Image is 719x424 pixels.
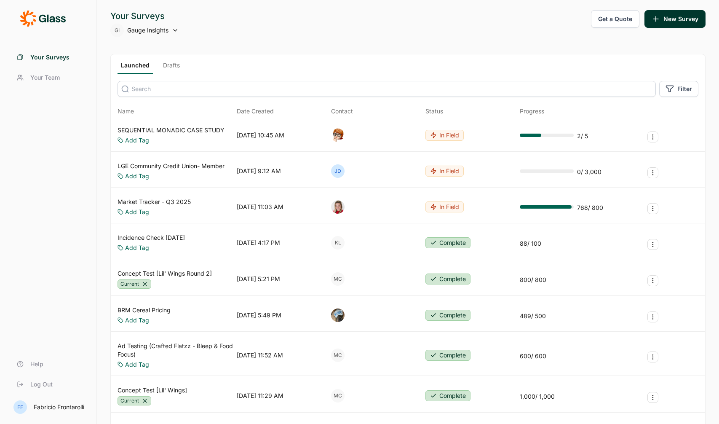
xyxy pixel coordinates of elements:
div: [DATE] 5:49 PM [237,311,281,319]
div: FF [13,400,27,414]
div: Fabricio Frontarolli [34,404,84,410]
button: Complete [425,390,470,401]
div: 1,000 / 1,000 [520,392,555,401]
div: [DATE] 5:21 PM [237,275,280,283]
img: o7kyh2p2njg4amft5nuk.png [331,129,345,142]
span: Help [30,360,43,368]
span: Date Created [237,107,274,115]
div: 489 / 500 [520,312,546,320]
span: Name [118,107,134,115]
button: Survey Actions [647,275,658,286]
button: In Field [425,201,464,212]
div: Contact [331,107,353,115]
a: BRM Cereal Pricing [118,306,171,314]
input: Search [118,81,656,97]
button: In Field [425,130,464,141]
div: KL [331,236,345,250]
a: LGE Community Credit Union- Member [118,162,225,170]
a: Concept Test [Lil' Wings Round 2] [118,269,212,278]
button: Complete [425,350,470,361]
div: MC [331,272,345,286]
div: 768 / 800 [577,204,603,212]
div: Status [425,107,443,115]
button: Survey Actions [647,167,658,178]
div: Current [118,279,151,289]
div: Your Surveys [110,10,179,22]
button: Complete [425,310,470,321]
div: MC [331,349,345,362]
div: 0 / 3,000 [577,168,601,176]
div: 600 / 600 [520,352,546,360]
button: In Field [425,166,464,177]
img: ocn8z7iqvmiiaveqkfqd.png [331,309,345,322]
button: Complete [425,237,470,248]
a: Concept Test [Lil' Wings] [118,386,187,394]
a: Add Tag [125,208,149,216]
img: xuxf4ugoqyvqjdx4ebsr.png [331,200,345,214]
div: Progress [520,107,544,115]
div: [DATE] 11:03 AM [237,203,283,211]
a: SEQUENTIAL MONADIC CASE STUDY [118,126,225,134]
a: Add Tag [125,172,149,180]
button: New Survey [644,10,706,28]
div: [DATE] 11:29 AM [237,392,283,400]
a: Add Tag [125,316,149,325]
div: MC [331,389,345,403]
a: Add Tag [125,244,149,252]
button: Get a Quote [591,10,639,28]
div: 88 / 100 [520,239,541,248]
div: JD [331,164,345,178]
button: Survey Actions [647,392,658,403]
a: Add Tag [125,360,149,369]
button: Survey Actions [647,239,658,250]
button: Survey Actions [647,131,658,142]
div: 2 / 5 [577,132,588,140]
a: Ad Testing (Crafted Flatzz - Bleep & Food Focus) [118,342,233,359]
a: Incidence Check [DATE] [118,233,185,242]
span: Gauge Insights [127,26,168,35]
button: Survey Actions [647,352,658,362]
span: Your Team [30,73,60,82]
div: [DATE] 9:12 AM [237,167,281,175]
button: Complete [425,274,470,284]
a: Market Tracker - Q3 2025 [118,198,191,206]
div: [DATE] 11:52 AM [237,351,283,360]
a: Add Tag [125,136,149,145]
div: [DATE] 10:45 AM [237,131,284,140]
div: GI [110,24,124,37]
div: Current [118,396,151,405]
span: Log Out [30,380,53,389]
button: Survey Actions [647,203,658,214]
a: Launched [118,61,153,74]
div: [DATE] 4:17 PM [237,239,280,247]
span: Your Surveys [30,53,69,62]
span: Filter [677,85,692,93]
a: Drafts [160,61,183,74]
button: Filter [659,81,698,97]
div: 800 / 800 [520,276,546,284]
button: Survey Actions [647,311,658,322]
